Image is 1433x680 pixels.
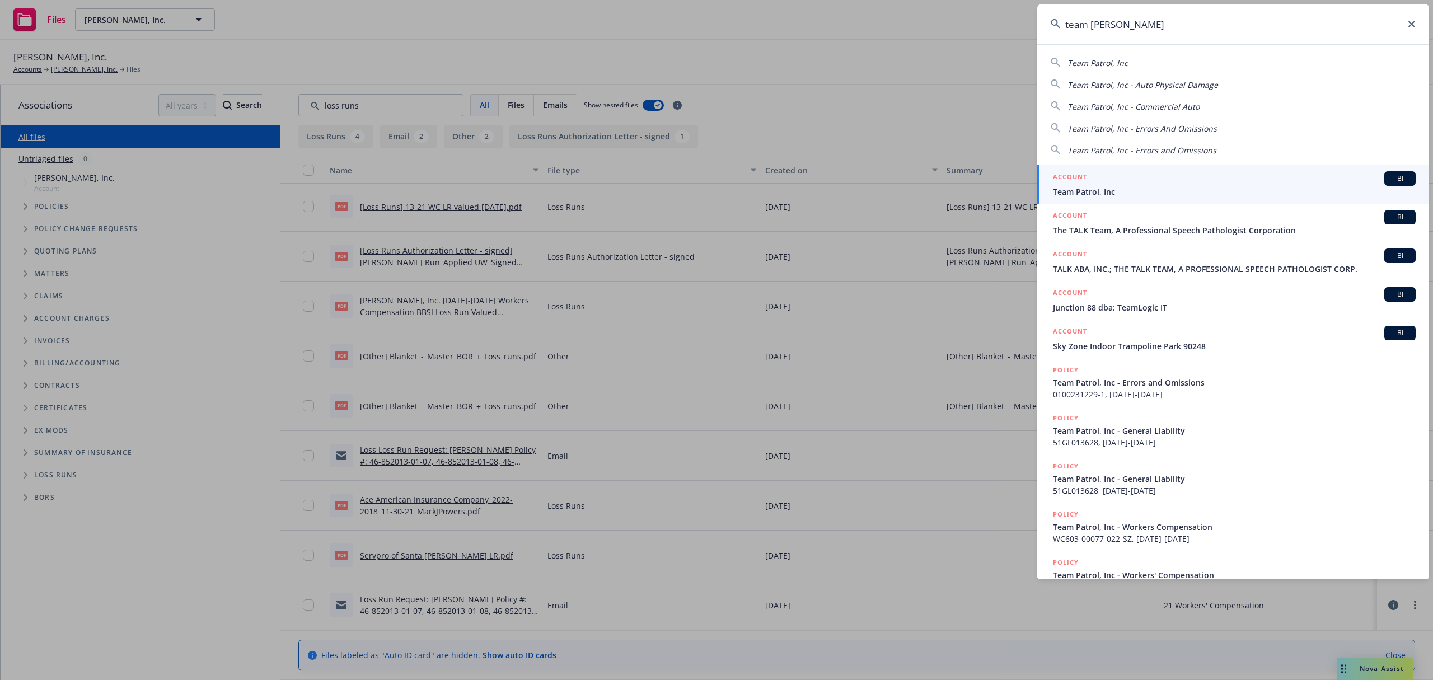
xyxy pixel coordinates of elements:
[1037,4,1429,44] input: Search...
[1037,503,1429,551] a: POLICYTeam Patrol, Inc - Workers CompensationWC603-00077-022-SZ, [DATE]-[DATE]
[1053,437,1416,448] span: 51GL013628, [DATE]-[DATE]
[1067,145,1216,156] span: Team Patrol, Inc - Errors and Omissions
[1037,406,1429,454] a: POLICYTeam Patrol, Inc - General Liability51GL013628, [DATE]-[DATE]
[1037,358,1429,406] a: POLICYTeam Patrol, Inc - Errors and Omissions0100231229-1, [DATE]-[DATE]
[1389,212,1411,222] span: BI
[1067,58,1128,68] span: Team Patrol, Inc
[1053,364,1079,376] h5: POLICY
[1053,509,1079,520] h5: POLICY
[1053,248,1087,262] h5: ACCOUNT
[1053,224,1416,236] span: The TALK Team, A Professional Speech Pathologist Corporation
[1053,377,1416,388] span: Team Patrol, Inc - Errors and Omissions
[1037,281,1429,320] a: ACCOUNTBIJunction 88 dba: TeamLogic IT
[1053,521,1416,533] span: Team Patrol, Inc - Workers Compensation
[1067,79,1218,90] span: Team Patrol, Inc - Auto Physical Damage
[1053,473,1416,485] span: Team Patrol, Inc - General Liability
[1053,569,1416,581] span: Team Patrol, Inc - Workers' Compensation
[1053,186,1416,198] span: Team Patrol, Inc
[1053,263,1416,275] span: TALK ABA, INC.; THE TALK TEAM, A PROFESSIONAL SPEECH PATHOLOGIST CORP.
[1037,204,1429,242] a: ACCOUNTBIThe TALK Team, A Professional Speech Pathologist Corporation
[1053,388,1416,400] span: 0100231229-1, [DATE]-[DATE]
[1053,485,1416,496] span: 51GL013628, [DATE]-[DATE]
[1053,461,1079,472] h5: POLICY
[1053,340,1416,352] span: Sky Zone Indoor Trampoline Park 90248
[1037,551,1429,599] a: POLICYTeam Patrol, Inc - Workers' Compensation
[1037,454,1429,503] a: POLICYTeam Patrol, Inc - General Liability51GL013628, [DATE]-[DATE]
[1389,251,1411,261] span: BI
[1053,412,1079,424] h5: POLICY
[1053,302,1416,313] span: Junction 88 dba: TeamLogic IT
[1053,287,1087,301] h5: ACCOUNT
[1053,171,1087,185] h5: ACCOUNT
[1053,425,1416,437] span: Team Patrol, Inc - General Liability
[1053,533,1416,545] span: WC603-00077-022-SZ, [DATE]-[DATE]
[1389,289,1411,299] span: BI
[1037,320,1429,358] a: ACCOUNTBISky Zone Indoor Trampoline Park 90248
[1067,101,1200,112] span: Team Patrol, Inc - Commercial Auto
[1053,210,1087,223] h5: ACCOUNT
[1067,123,1217,134] span: Team Patrol, Inc - Errors And Omissions
[1389,173,1411,184] span: BI
[1037,165,1429,204] a: ACCOUNTBITeam Patrol, Inc
[1037,242,1429,281] a: ACCOUNTBITALK ABA, INC.; THE TALK TEAM, A PROFESSIONAL SPEECH PATHOLOGIST CORP.
[1053,557,1079,568] h5: POLICY
[1389,328,1411,338] span: BI
[1053,326,1087,339] h5: ACCOUNT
